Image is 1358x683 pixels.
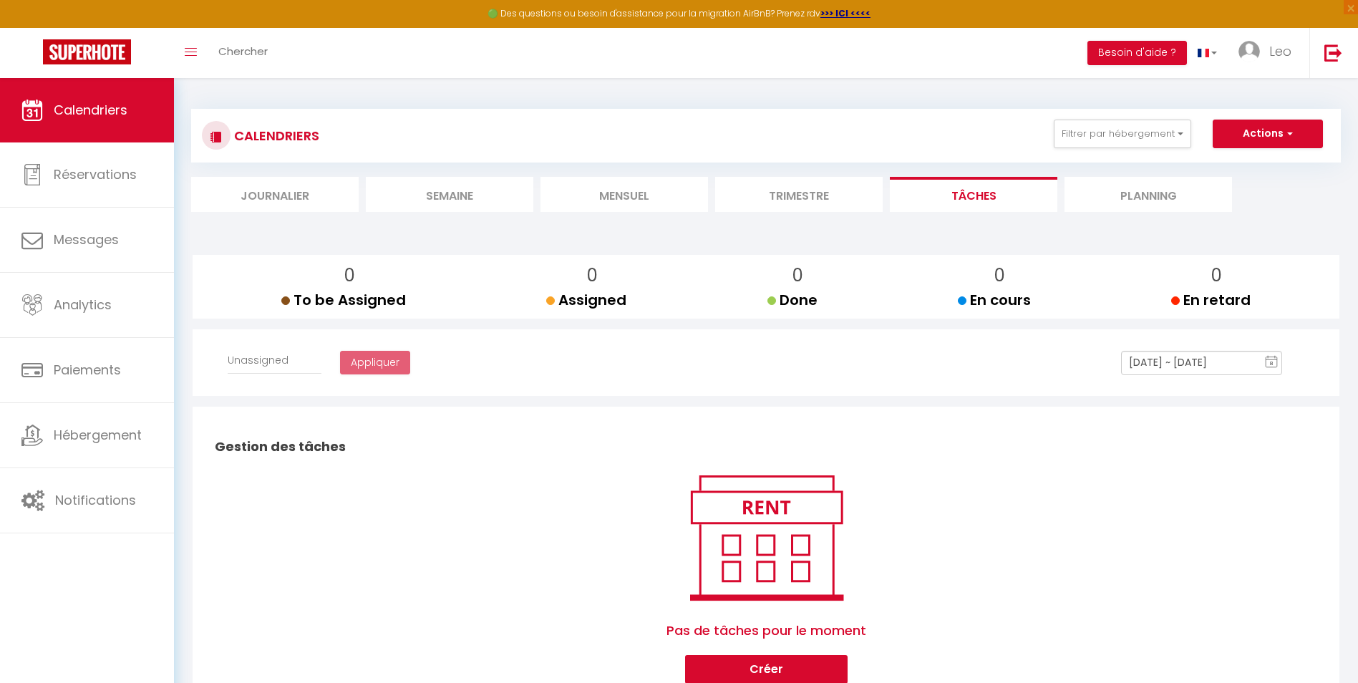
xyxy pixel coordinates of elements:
[1270,360,1274,367] text: 8
[54,361,121,379] span: Paiements
[191,177,359,212] li: Journalier
[55,491,136,509] span: Notifications
[54,296,112,314] span: Analytics
[675,469,858,606] img: rent.png
[211,425,1321,469] h2: Gestion des tâches
[666,606,866,655] span: Pas de tâches pour le moment
[958,290,1031,310] span: En cours
[969,262,1031,289] p: 0
[208,28,278,78] a: Chercher
[1238,41,1260,62] img: ...
[1183,262,1251,289] p: 0
[218,44,268,59] span: Chercher
[43,39,131,64] img: Super Booking
[546,290,626,310] span: Assigned
[558,262,626,289] p: 0
[54,231,119,248] span: Messages
[1171,290,1251,310] span: En retard
[231,120,319,152] h3: CALENDRIERS
[54,426,142,444] span: Hébergement
[715,177,883,212] li: Trimestre
[281,290,406,310] span: To be Assigned
[1228,28,1309,78] a: ... Leo
[340,351,410,375] button: Appliquer
[1121,351,1282,375] input: Select Date Range
[820,7,870,19] a: >>> ICI <<<<
[1213,120,1323,148] button: Actions
[779,262,818,289] p: 0
[54,165,137,183] span: Réservations
[1054,120,1191,148] button: Filtrer par hébergement
[54,101,127,119] span: Calendriers
[767,290,818,310] span: Done
[1087,41,1187,65] button: Besoin d'aide ?
[890,177,1057,212] li: Tâches
[293,262,406,289] p: 0
[366,177,533,212] li: Semaine
[540,177,708,212] li: Mensuel
[1269,42,1291,60] span: Leo
[1064,177,1232,212] li: Planning
[1324,44,1342,62] img: logout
